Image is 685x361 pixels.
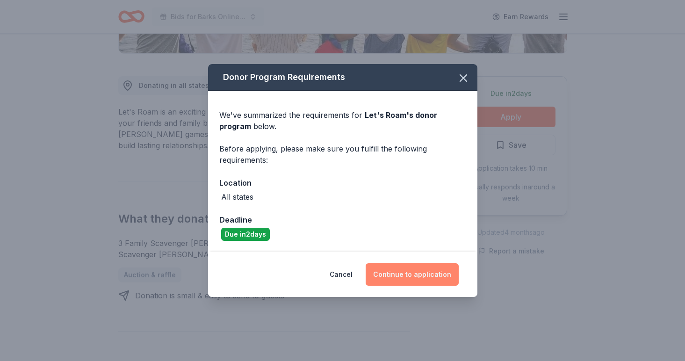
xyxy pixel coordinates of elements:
[219,109,466,132] div: We've summarized the requirements for below.
[219,177,466,189] div: Location
[208,64,477,91] div: Donor Program Requirements
[330,263,353,286] button: Cancel
[221,228,270,241] div: Due in 2 days
[221,191,253,202] div: All states
[219,214,466,226] div: Deadline
[219,143,466,166] div: Before applying, please make sure you fulfill the following requirements:
[366,263,459,286] button: Continue to application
